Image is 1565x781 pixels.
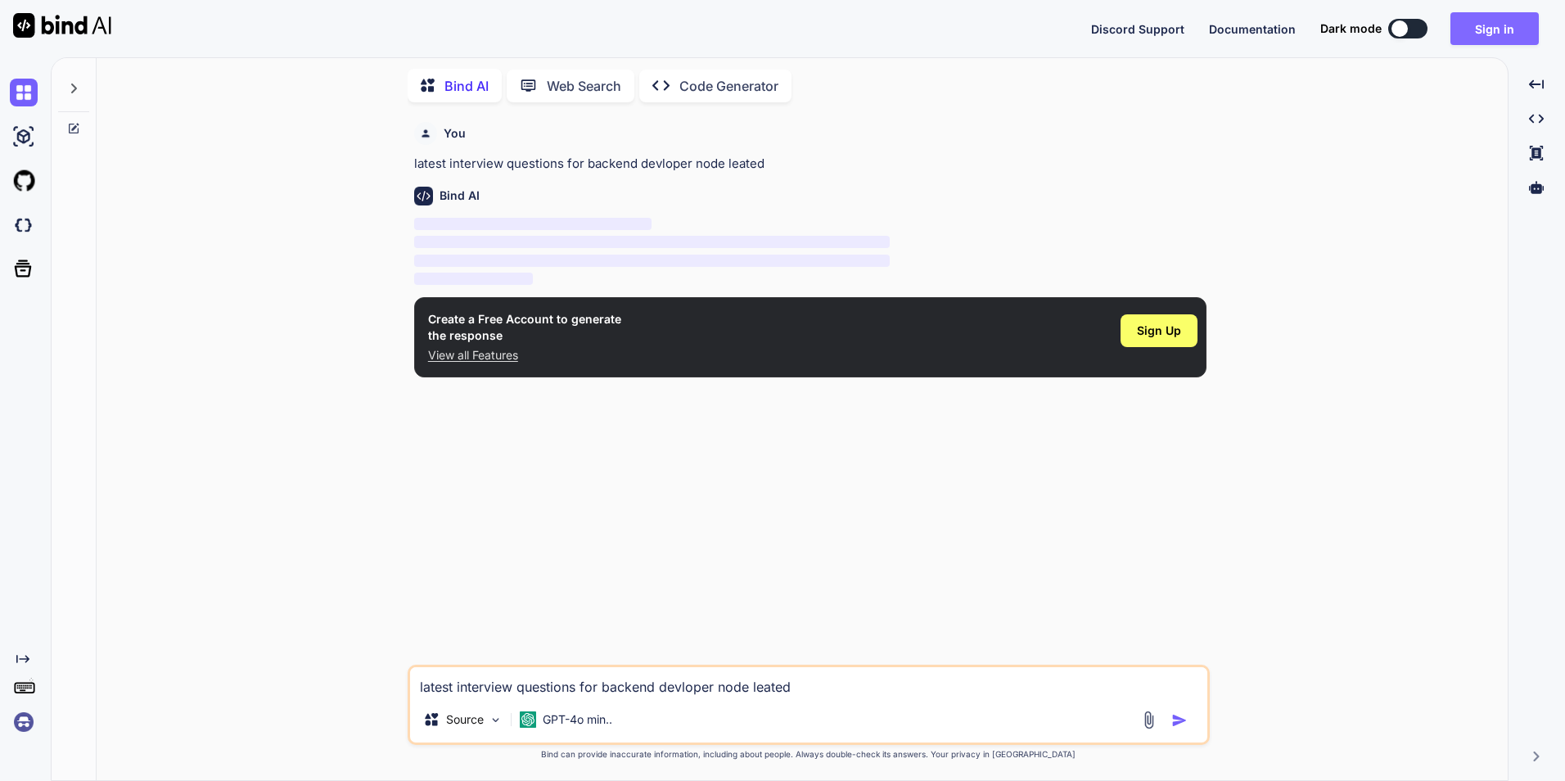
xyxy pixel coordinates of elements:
[679,76,778,96] p: Code Generator
[1139,711,1158,729] img: attachment
[1091,22,1184,36] span: Discord Support
[520,711,536,728] img: GPT-4o mini
[414,255,890,267] span: ‌
[13,13,111,38] img: Bind AI
[414,273,533,285] span: ‌
[10,123,38,151] img: ai-studio
[10,79,38,106] img: chat
[543,711,612,728] p: GPT-4o min..
[440,187,480,204] h6: Bind AI
[414,155,1206,174] p: latest interview questions for backend devloper node leated
[10,708,38,736] img: signin
[547,76,621,96] p: Web Search
[446,711,484,728] p: Source
[1091,20,1184,38] button: Discord Support
[1450,12,1539,45] button: Sign in
[489,713,503,727] img: Pick Models
[1171,712,1188,729] img: icon
[444,76,489,96] p: Bind AI
[428,311,621,344] h1: Create a Free Account to generate the response
[408,748,1210,761] p: Bind can provide inaccurate information, including about people. Always double-check its answers....
[1320,20,1382,37] span: Dark mode
[444,125,466,142] h6: You
[428,347,621,363] p: View all Features
[10,167,38,195] img: githubLight
[10,211,38,239] img: darkCloudIdeIcon
[1209,22,1296,36] span: Documentation
[1209,20,1296,38] button: Documentation
[414,218,652,230] span: ‌
[1137,323,1181,339] span: Sign Up
[414,236,890,248] span: ‌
